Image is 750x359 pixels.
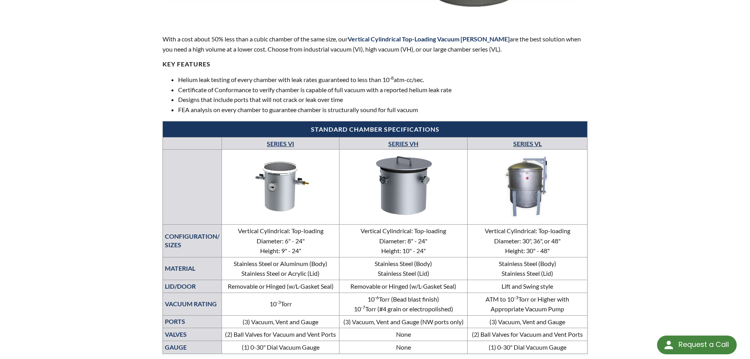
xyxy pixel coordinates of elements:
td: Vertical Cylindrical: Top-loading Diameter: 30", 36", or 48" Height: 30" - 48" [468,224,587,257]
td: (2) Ball Valves for Vacuum and Vent Ports [222,328,339,341]
img: round button [662,339,675,351]
th: VALVES [163,328,222,341]
a: SERIES VH [388,140,418,147]
a: SERIES VI [267,140,294,147]
td: None [339,341,468,354]
sup: -3 [514,295,518,300]
td: 10 Torr [222,293,339,315]
td: Vertical Cylindrical: Top-loading Diameter: 8" - 24" Height: 10" - 24" [339,224,468,257]
div: Request a Call [657,336,737,354]
td: Stainless Steel (Body) Stainless Steel (Lid) [339,257,468,280]
td: (1) 0-30" Dial Vacuum Gauge [468,341,587,354]
div: Request a Call [679,336,729,354]
li: Certificate of Conformance to verify chamber is capable of full vacuum with a reported helium lea... [178,85,587,95]
th: GAUGE [163,341,222,354]
li: Helium leak testing of every chamber with leak rates guaranteed to less than 10 atm-cc/sec. [178,75,587,85]
h4: KEY FEATURES [162,60,587,68]
td: Stainless Steel or Aluminum (Body) Stainless Steel or Acrylic (Lid) [222,257,339,280]
span: Vertical Cylindrical Top-Loading Vacuum [PERSON_NAME] [348,35,510,43]
td: 10 Torr (Bead blast finish) 10 Torr (#4 grain or electropolished) [339,293,468,315]
td: Removable or Hinged (w/L-Gasket Seal) [222,280,339,293]
p: With a cost about 50% less than a cubic chamber of the same size, our are the best solution when ... [162,34,587,54]
td: (1) 0-30" Dial Vacuum Gauge [222,341,339,354]
td: Stainless Steel (Body) Stainless Steel (Lid) [468,257,587,280]
td: (3) Vacuum, Vent and Gauge [222,315,339,328]
td: Lift and Swing style [468,280,587,293]
th: CONFIGURATION/ SIZES [163,224,222,257]
td: None [339,328,468,341]
sup: -6 [375,295,379,300]
td: (3) Vacuum, Vent and Gauge (NW ports only) [339,315,468,328]
img: Series CC—Cube Chambers [224,154,337,218]
sup: -7 [361,304,365,310]
th: VACUUM RATING [163,293,222,315]
th: MATERIAL [163,257,222,280]
td: Vertical Cylindrical: Top-loading Diameter: 6" - 24" Height: 9" - 24" [222,224,339,257]
li: Designs that include ports that will not crack or leak over time [178,95,587,105]
td: Removable or Hinged (w/L-Gasket Seal) [339,280,468,293]
li: FEA analysis on every chamber to guarantee chamber is structurally sound for full vacuum [178,105,587,115]
td: (2) Ball Valves for Vacuum and Vent Ports [468,328,587,341]
sup: -3 [277,299,281,305]
td: (3) Vacuum, Vent and Gauge [468,315,587,328]
th: LID/DOOR [163,280,222,293]
h4: Standard Chamber Specifications [167,125,583,134]
th: PORTS [163,315,222,328]
td: ATM to 10 Torr or Higher with Appropriate Vacuum Pump [468,293,587,315]
a: SERIES VL [513,140,542,147]
sup: -8 [389,75,394,81]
